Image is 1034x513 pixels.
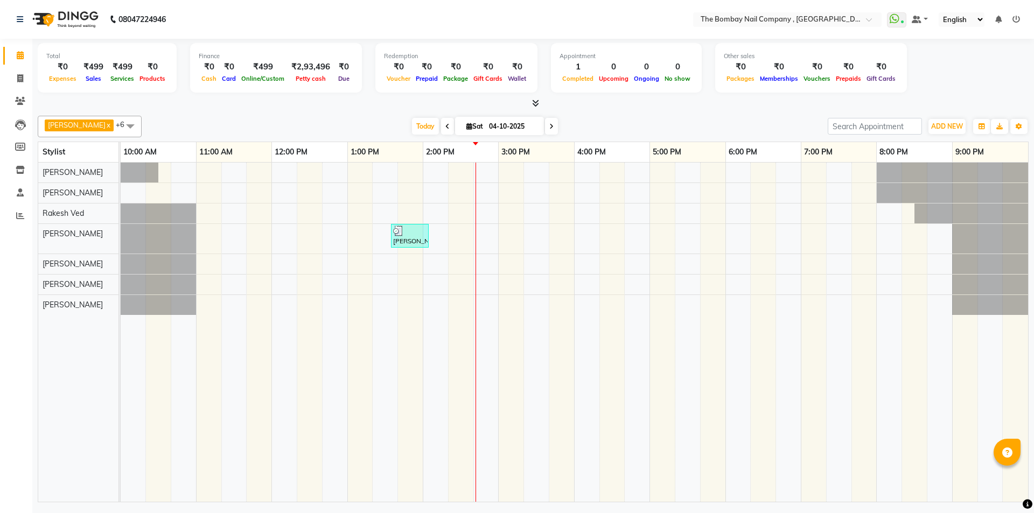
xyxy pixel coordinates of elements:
span: ADD NEW [931,122,963,130]
span: Prepaids [833,75,864,82]
span: Card [219,75,239,82]
img: logo [27,4,101,34]
div: 0 [596,61,631,73]
div: 0 [631,61,662,73]
div: ₹0 [219,61,239,73]
span: Rakesh Ved [43,208,84,218]
div: ₹499 [239,61,287,73]
div: ₹2,93,496 [287,61,334,73]
span: +6 [116,120,132,129]
div: [PERSON_NAME], TK01, 01:35 PM-02:05 PM, Removals - Extensions [392,226,428,246]
a: 8:00 PM [877,144,911,160]
div: ₹0 [471,61,505,73]
a: 2:00 PM [423,144,457,160]
div: Redemption [384,52,529,61]
div: ₹0 [137,61,168,73]
div: 0 [662,61,693,73]
span: Upcoming [596,75,631,82]
div: ₹0 [757,61,801,73]
div: 1 [560,61,596,73]
span: Due [336,75,352,82]
span: Memberships [757,75,801,82]
div: ₹0 [833,61,864,73]
a: 11:00 AM [197,144,235,160]
span: [PERSON_NAME] [48,121,106,129]
span: Services [108,75,137,82]
iframe: chat widget [989,470,1023,502]
span: Vouchers [801,75,833,82]
a: 5:00 PM [650,144,684,160]
input: Search Appointment [828,118,922,135]
a: 7:00 PM [801,144,835,160]
div: ₹0 [334,61,353,73]
span: Gift Cards [471,75,505,82]
span: Wallet [505,75,529,82]
span: [PERSON_NAME] [43,259,103,269]
a: 3:00 PM [499,144,533,160]
span: Completed [560,75,596,82]
span: Expenses [46,75,79,82]
span: Products [137,75,168,82]
div: ₹0 [46,61,79,73]
span: [PERSON_NAME] [43,188,103,198]
span: Today [412,118,439,135]
span: No show [662,75,693,82]
span: [PERSON_NAME] [43,300,103,310]
span: Sat [464,122,486,130]
a: 9:00 PM [953,144,987,160]
a: x [106,121,110,129]
div: ₹499 [79,61,108,73]
span: Cash [199,75,219,82]
input: 2025-10-04 [486,118,540,135]
button: ADD NEW [928,119,966,134]
span: Voucher [384,75,413,82]
div: ₹0 [864,61,898,73]
span: Prepaid [413,75,441,82]
b: 08047224946 [118,4,166,34]
a: 12:00 PM [272,144,310,160]
div: ₹0 [199,61,219,73]
div: ₹0 [384,61,413,73]
div: ₹0 [505,61,529,73]
div: Other sales [724,52,898,61]
div: ₹0 [724,61,757,73]
a: 10:00 AM [121,144,159,160]
span: Packages [724,75,757,82]
div: Finance [199,52,353,61]
span: Petty cash [293,75,329,82]
div: ₹0 [413,61,441,73]
span: Sales [83,75,104,82]
div: ₹0 [441,61,471,73]
span: [PERSON_NAME] [43,167,103,177]
span: Stylist [43,147,65,157]
div: ₹0 [801,61,833,73]
a: 6:00 PM [726,144,760,160]
a: 1:00 PM [348,144,382,160]
span: [PERSON_NAME] [43,229,103,238]
span: Online/Custom [239,75,287,82]
a: 4:00 PM [575,144,609,160]
span: Gift Cards [864,75,898,82]
div: Appointment [560,52,693,61]
span: Package [441,75,471,82]
span: [PERSON_NAME] [43,279,103,289]
div: ₹499 [108,61,137,73]
span: Ongoing [631,75,662,82]
div: Total [46,52,168,61]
